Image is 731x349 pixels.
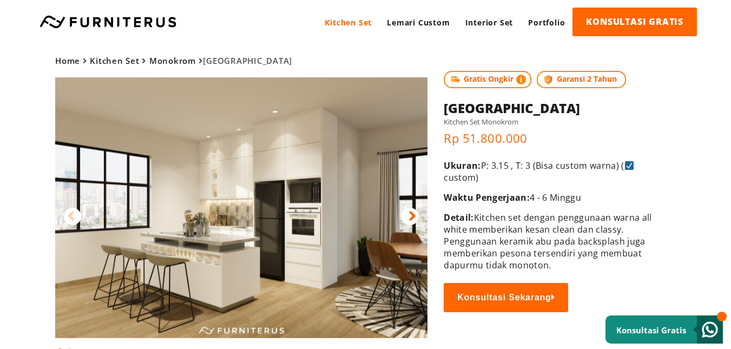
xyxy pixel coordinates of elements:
[537,71,626,88] span: Garansi 2 Tahun
[444,71,531,88] span: Gratis Ongkir
[444,192,530,203] span: Waktu Pengerjaan:
[444,160,480,172] span: Ukuran:
[542,74,554,85] img: protect.png
[616,325,686,335] small: Konsultasi Gratis
[149,55,196,66] a: Monokrom
[516,74,526,85] img: info-colored.png
[444,160,661,183] p: P: 3.15 , T: 3 (Bisa custom warna) ( custom)
[521,8,572,37] a: Portfolio
[444,130,661,146] p: Rp 51.800.000
[449,74,461,85] img: shipping.jpg
[90,55,139,66] a: Kitchen Set
[317,8,379,37] a: Kitchen Set
[444,212,661,271] p: Kitchen set dengan penggunaan warna all white memberikan kesan clean dan classy. Penggunaan keram...
[444,117,661,127] h5: Kitchen Set Monokrom
[572,8,697,36] a: KONSULTASI GRATIS
[458,8,521,37] a: Interior Set
[444,99,661,117] h1: [GEOGRAPHIC_DATA]
[444,283,568,312] button: Konsultasi Sekarang
[625,161,634,170] img: ☑
[605,315,723,344] a: Konsultasi Gratis
[55,55,292,66] span: [GEOGRAPHIC_DATA]
[444,192,661,203] p: 4 - 6 Minggu
[444,212,473,223] span: Detail:
[379,8,457,37] a: Lemari Custom
[55,55,80,66] a: Home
